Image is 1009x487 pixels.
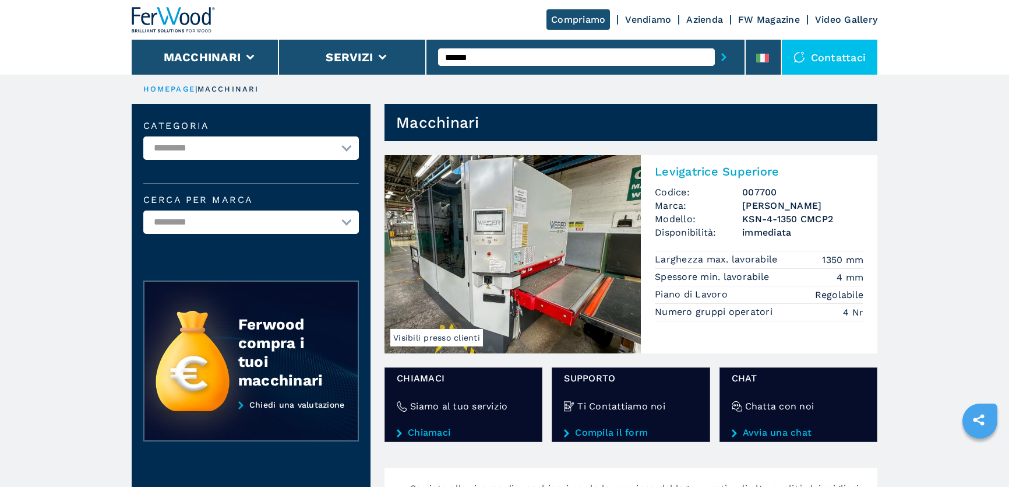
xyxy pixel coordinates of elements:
[655,185,742,199] span: Codice:
[390,329,483,346] span: Visibili presso clienti
[625,14,671,25] a: Vendiamo
[655,306,775,318] p: Numero gruppi operatori
[143,85,195,93] a: HOMEPAGE
[564,428,697,438] a: Compila il form
[396,113,479,132] h1: Macchinari
[143,195,359,205] label: Cerca per marca
[238,315,335,390] div: Ferwood compra i tuoi macchinari
[732,401,742,412] img: Chatta con noi
[959,435,1000,478] iframe: Chat
[397,372,530,385] span: Chiamaci
[822,253,863,267] em: 1350 mm
[793,51,805,63] img: Contattaci
[815,14,877,25] a: Video Gallery
[964,405,993,435] a: sharethis
[742,226,863,239] span: immediata
[837,271,863,284] em: 4 mm
[132,7,216,33] img: Ferwood
[655,226,742,239] span: Disponibilità:
[655,212,742,226] span: Modello:
[782,40,878,75] div: Contattaci
[655,164,863,178] h2: Levigatrice Superiore
[164,50,241,64] button: Macchinari
[843,306,863,319] em: 4 Nr
[410,400,507,413] h4: Siamo al tuo servizio
[742,212,863,226] h3: KSN-4-1350 CMCP2
[564,401,574,412] img: Ti Contattiamo noi
[742,185,863,199] h3: 007700
[577,400,665,413] h4: Ti Contattiamo noi
[197,84,259,94] p: macchinari
[546,9,610,30] a: Compriamo
[738,14,800,25] a: FW Magazine
[384,155,641,353] img: Levigatrice Superiore WEBER KSN-4-1350 CMCP2
[742,199,863,212] h3: [PERSON_NAME]
[715,44,733,71] button: submit-button
[326,50,373,64] button: Servizi
[195,85,197,93] span: |
[745,400,814,413] h4: Chatta con noi
[384,155,877,353] a: Levigatrice Superiore WEBER KSN-4-1350 CMCP2Visibili presso clientiLevigatrice SuperioreCodice:00...
[655,253,781,266] p: Larghezza max. lavorabile
[143,400,359,442] a: Chiedi una valutazione
[815,288,864,302] em: Regolabile
[655,271,772,283] p: Spessore min. lavorabile
[732,372,865,385] span: chat
[655,199,742,212] span: Marca:
[655,288,731,301] p: Piano di Lavoro
[397,401,407,412] img: Siamo al tuo servizio
[686,14,723,25] a: Azienda
[564,372,697,385] span: Supporto
[732,428,865,438] a: Avvia una chat
[397,428,530,438] a: Chiamaci
[143,121,359,131] label: Categoria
